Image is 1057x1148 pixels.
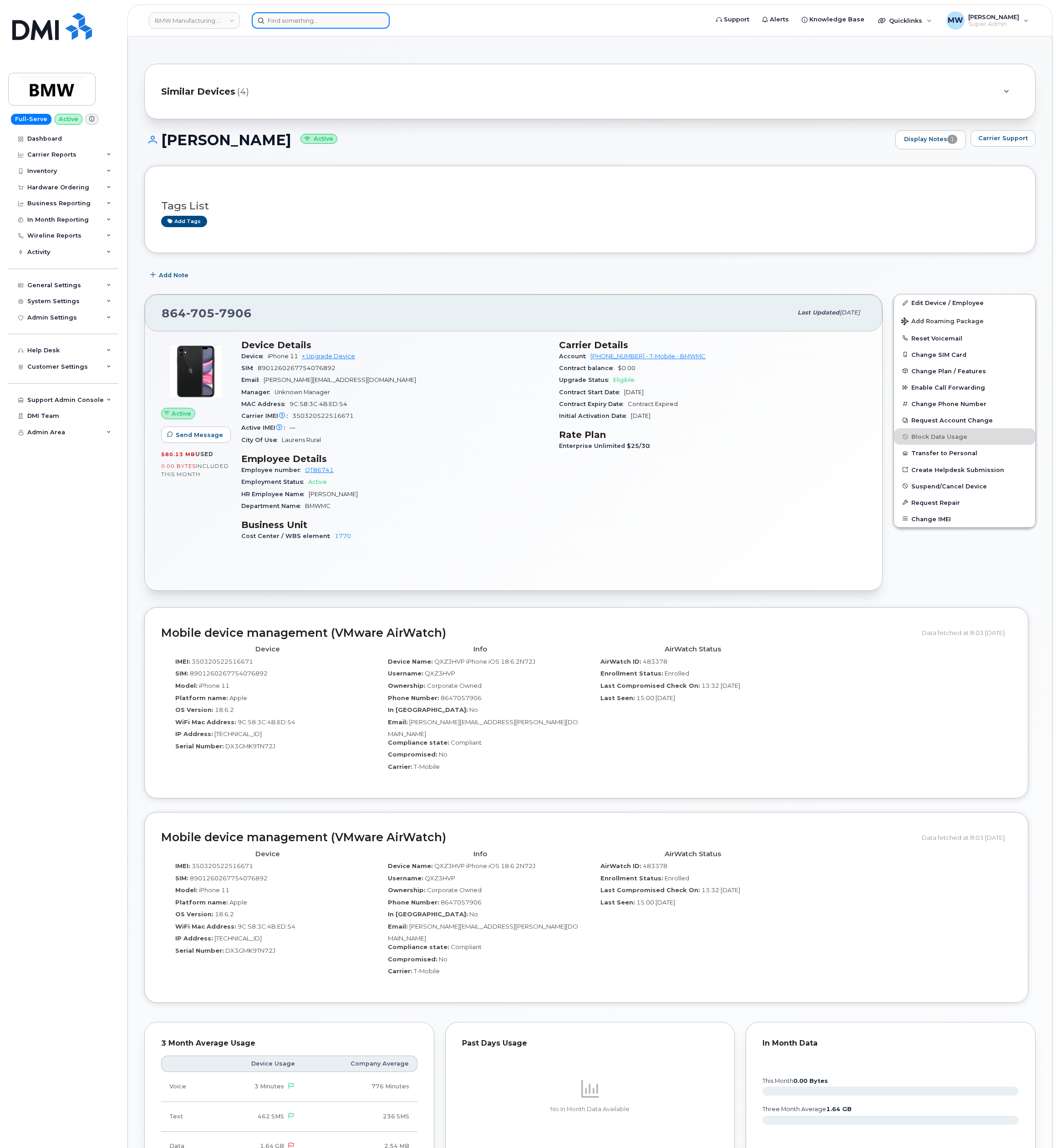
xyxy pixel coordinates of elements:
[241,376,264,383] span: Email
[559,376,613,383] span: Upgrade Status
[175,706,213,714] label: OS Version:
[175,898,228,907] label: Platform name:
[388,922,408,931] label: Email:
[241,478,308,485] span: Employment Status
[894,363,1035,379] button: Change Plan / Features
[624,389,644,396] span: [DATE]
[559,412,631,419] span: Initial Activation Date
[238,718,295,726] span: 9C:58:3C:4B:ED:54
[175,922,236,931] label: WiFi Mac Address:
[839,309,860,316] span: [DATE]
[161,427,231,443] button: Send Message
[911,483,987,489] span: Suspend/Cancel Device
[237,85,249,98] span: (4)
[894,379,1035,396] button: Enable Call Forwarding
[762,1077,828,1084] text: this month
[636,694,675,701] span: 15:00 [DATE]
[600,681,700,690] label: Last Compromised Check On:
[305,503,330,509] span: BMWMC
[161,831,915,844] h2: Mobile device management (VMware AirWatch)
[168,344,223,399] img: iPhone_11.jpg
[175,862,190,870] label: IMEI:
[159,271,188,279] span: Add Note
[559,442,655,449] span: Enterprise Unlimited $25/30
[175,681,198,690] label: Model:
[241,453,548,464] h3: Employee Details
[241,412,292,419] span: Carrier IMEI
[894,412,1035,428] button: Request Account Change
[462,1105,718,1113] p: No In Month Data Available
[388,967,412,975] label: Carrier:
[600,898,635,907] label: Last Seen:
[172,409,191,418] span: Active
[631,412,650,419] span: [DATE]
[175,874,188,883] label: SIM:
[144,132,891,148] h1: [PERSON_NAME]
[425,670,455,677] span: QXZ3HVP
[762,1039,1019,1048] div: In Month Data
[144,267,196,283] button: Add Note
[414,763,440,770] span: T-Mobile
[381,645,579,653] h4: Info
[161,627,915,640] h2: Mobile device management (VMware AirWatch)
[229,899,247,906] span: Apple
[175,910,213,919] label: OS Version:
[175,657,190,666] label: IMEI:
[894,494,1035,511] button: Request Repair
[441,694,482,701] span: 8647057906
[241,467,305,473] span: Employee number
[241,491,309,498] span: HR Employee Name
[241,353,268,360] span: Device
[894,462,1035,478] a: Create Helpdesk Submission
[439,751,447,758] span: No
[212,1056,303,1072] th: Device Usage
[388,874,423,883] label: Username:
[388,862,433,870] label: Device Name:
[701,886,740,894] span: 13:32 [DATE]
[665,670,689,677] span: Enrolled
[161,1102,212,1132] td: Text
[388,955,437,964] label: Compromised:
[161,216,207,227] a: Add tags
[309,491,358,498] span: [PERSON_NAME]
[901,318,984,326] span: Add Roaming Package
[618,365,635,371] span: $0.00
[1017,1108,1050,1141] iframe: Messenger Launcher
[241,424,290,431] span: Active IMEI
[434,862,535,869] span: QXZ3HVP iPhone iOS 18.6.2N72J
[186,306,215,320] span: 705
[381,850,579,858] h4: Info
[175,742,224,751] label: Serial Number:
[701,682,740,689] span: 13:32 [DATE]
[600,862,641,870] label: AirWatch ID:
[192,862,253,869] span: 350320522516671
[161,85,235,98] span: Similar Devices
[335,533,351,539] a: 1770
[593,645,792,653] h4: AirWatch Status
[241,389,274,396] span: Manager
[427,886,482,894] span: Corporate Owned
[175,934,213,943] label: IP Address:
[922,624,1011,641] div: Data fetched at 8:03 [DATE]
[161,200,1019,212] h3: Tags List
[175,669,188,678] label: SIM:
[214,730,262,737] span: [TECHNICAL_ID]
[559,353,590,360] span: Account
[425,874,455,882] span: QXZ3HVP
[636,899,675,906] span: 15:00 [DATE]
[215,706,234,713] span: 18.6.2
[241,533,335,539] span: Cost Center / WBS element
[894,311,1035,330] button: Add Roaming Package
[978,134,1028,142] span: Carrier Support
[894,511,1035,527] button: Change IMEI
[600,694,635,702] label: Last Seen:
[282,437,321,443] span: Laurens Rural
[559,389,624,396] span: Contract Start Date
[225,947,275,954] span: DX3GMK9TN72J
[175,886,198,894] label: Model:
[195,451,213,457] span: used
[559,401,628,407] span: Contract Expiry Date
[665,874,689,882] span: Enrolled
[161,1072,212,1102] td: Voice
[894,346,1035,363] button: Change SIM Card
